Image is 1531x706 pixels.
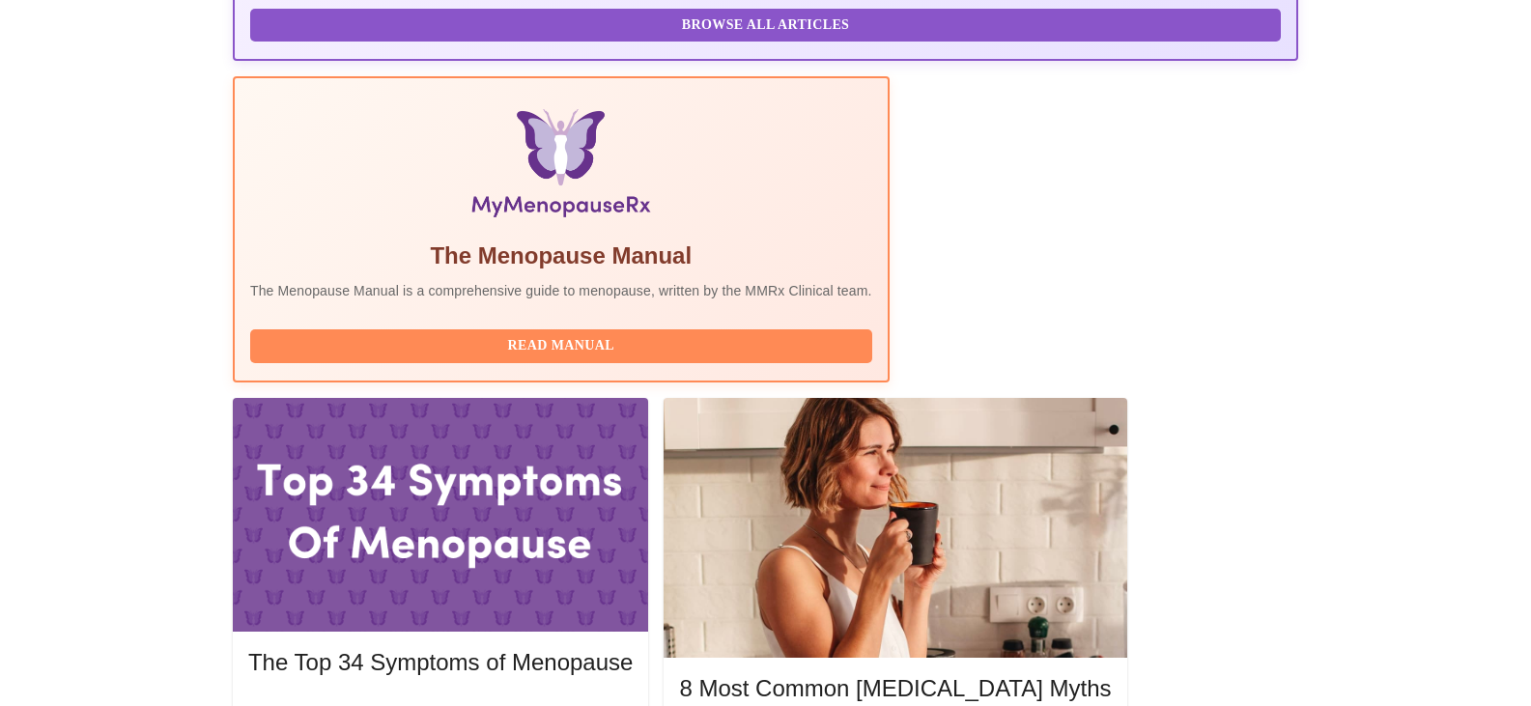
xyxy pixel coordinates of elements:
button: Browse All Articles [250,9,1281,42]
h5: The Top 34 Symptoms of Menopause [248,647,633,678]
p: The Menopause Manual is a comprehensive guide to menopause, written by the MMRx Clinical team. [250,281,872,300]
button: Read Manual [250,329,872,363]
h5: 8 Most Common [MEDICAL_DATA] Myths [679,673,1111,704]
h5: The Menopause Manual [250,240,872,271]
span: Read Manual [269,334,853,358]
a: Browse All Articles [250,15,1286,32]
img: Menopause Manual [349,109,773,225]
span: Browse All Articles [269,14,1262,38]
a: Read Manual [250,336,877,353]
